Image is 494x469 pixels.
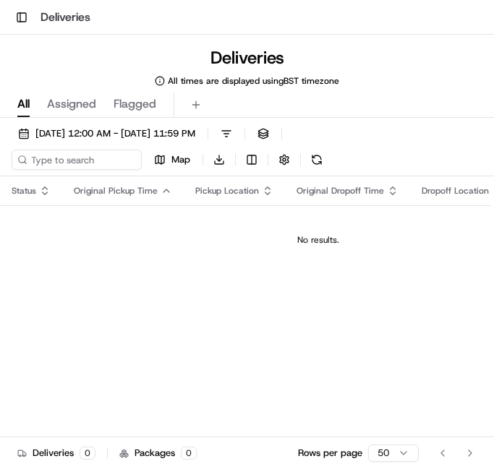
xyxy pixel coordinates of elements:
[168,75,339,87] span: All times are displayed using BST timezone
[74,185,158,197] span: Original Pickup Time
[12,185,36,197] span: Status
[171,153,190,166] span: Map
[181,447,197,460] div: 0
[195,185,259,197] span: Pickup Location
[12,124,202,144] button: [DATE] 12:00 AM - [DATE] 11:59 PM
[298,447,362,460] p: Rows per page
[307,150,327,170] button: Refresh
[80,447,95,460] div: 0
[17,447,95,460] div: Deliveries
[119,447,197,460] div: Packages
[12,150,142,170] input: Type to search
[297,185,384,197] span: Original Dropoff Time
[210,46,284,69] h1: Deliveries
[114,95,156,113] span: Flagged
[17,95,30,113] span: All
[422,185,489,197] span: Dropoff Location
[47,95,96,113] span: Assigned
[41,9,90,26] h1: Deliveries
[35,127,195,140] span: [DATE] 12:00 AM - [DATE] 11:59 PM
[148,150,197,170] button: Map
